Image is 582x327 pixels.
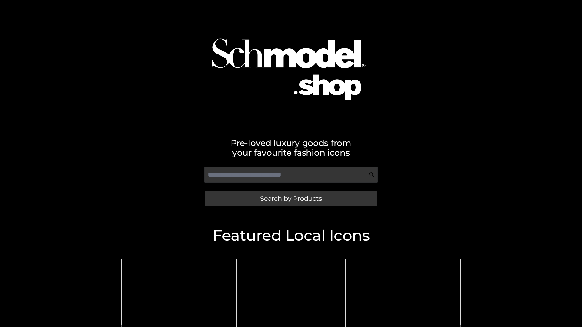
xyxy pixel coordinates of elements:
img: Search Icon [369,171,375,177]
h2: Pre-loved luxury goods from your favourite fashion icons [118,138,464,157]
h2: Featured Local Icons​ [118,228,464,243]
a: Search by Products [205,191,377,206]
span: Search by Products [260,195,322,202]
